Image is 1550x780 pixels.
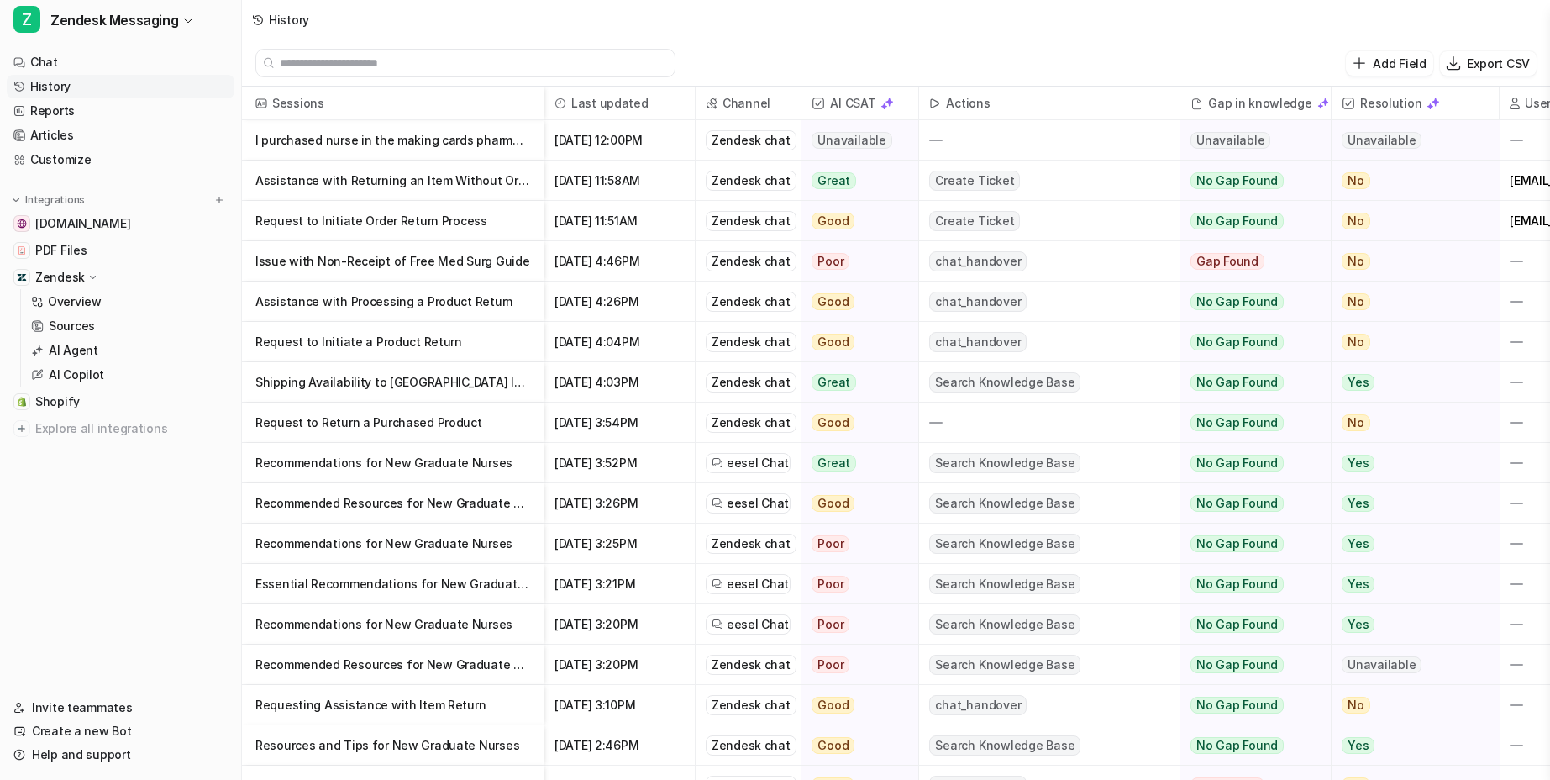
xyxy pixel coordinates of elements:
button: Add Field [1346,51,1432,76]
span: Channel [702,87,794,120]
p: Recommendations for New Graduate Nurses [255,524,530,564]
span: Poor [812,656,849,673]
button: No [1332,322,1485,362]
button: Export CSV [1440,51,1537,76]
span: Yes [1342,374,1374,391]
a: Articles [7,124,234,147]
p: Integrations [25,193,85,207]
button: No [1332,241,1485,282]
img: eeselChat [712,578,723,590]
p: I purchased nurse in the making cards pharmacology but I scan the QR code and it [255,120,530,161]
button: Good [801,685,908,725]
button: Yes [1332,362,1485,403]
span: [DATE] 3:52PM [551,443,688,483]
button: No Gap Found [1180,282,1318,322]
span: No [1342,334,1370,350]
span: chat_handover [929,695,1027,715]
button: Good [801,403,908,443]
img: explore all integrations [13,420,30,437]
span: Poor [812,535,849,552]
span: Gap Found [1190,253,1264,270]
span: No Gap Found [1190,737,1284,754]
button: No Gap Found [1180,685,1318,725]
span: Yes [1342,616,1374,633]
span: No [1342,253,1370,270]
p: Add Field [1373,55,1426,72]
p: Essential Recommendations for New Graduate Nurses [255,564,530,604]
button: No Gap Found [1180,161,1318,201]
button: Integrations [7,192,90,208]
button: No Gap Found [1180,322,1318,362]
span: [DATE] 4:26PM [551,282,688,322]
button: Good [801,282,908,322]
span: Great [812,172,856,189]
span: No Gap Found [1190,414,1284,431]
button: Yes [1332,564,1485,604]
a: Customize [7,148,234,171]
span: Unavailable [1342,132,1421,149]
p: AI Agent [49,342,98,359]
span: Yes [1342,576,1374,593]
button: Good [801,725,908,766]
img: expand menu [10,194,22,206]
p: Overview [48,293,102,310]
span: No [1342,414,1370,431]
span: No Gap Found [1190,293,1284,310]
button: Great [801,161,908,201]
span: Unavailable [812,132,891,149]
a: Create a new Bot [7,719,234,743]
a: PDF FilesPDF Files [7,239,234,262]
span: Yes [1342,455,1374,472]
button: Good [801,322,908,362]
span: Search Knowledge Base [929,574,1080,594]
div: Zendesk chat [706,251,796,271]
a: anurseinthemaking.com[DOMAIN_NAME] [7,212,234,235]
span: [DATE] 4:03PM [551,362,688,403]
p: Request to Initiate Order Return Process [255,201,530,241]
span: Search Knowledge Base [929,534,1080,554]
span: [DATE] 3:25PM [551,524,688,564]
span: Unavailable [1190,132,1270,149]
p: Requesting Assistance with Item Return [255,685,530,725]
a: AI Agent [24,339,234,362]
span: Great [812,455,856,472]
button: Yes [1332,483,1485,524]
p: Sources [49,318,95,335]
span: Explore all integrations [35,415,228,442]
span: No Gap Found [1190,455,1284,472]
span: No Gap Found [1190,616,1284,633]
span: [DATE] 3:20PM [551,645,688,685]
div: Zendesk chat [706,655,796,675]
p: Export CSV [1467,55,1530,72]
button: Yes [1332,443,1485,483]
span: Search Knowledge Base [929,614,1080,635]
span: Good [812,697,854,714]
div: Zendesk chat [706,413,796,433]
span: eesel Chat [727,576,789,593]
span: Zendesk Messaging [50,8,178,32]
span: Search Knowledge Base [929,655,1080,675]
span: Z [13,6,40,33]
span: chat_handover [929,332,1027,352]
button: No [1332,201,1485,241]
span: Unavailable [1342,656,1421,673]
span: [DOMAIN_NAME] [35,215,130,232]
img: Zendesk [17,272,27,282]
span: [DATE] 11:58AM [551,161,688,201]
span: [DATE] 3:26PM [551,483,688,524]
p: Assistance with Processing a Product Return [255,282,530,322]
span: No Gap Found [1190,576,1284,593]
button: Poor [801,241,908,282]
button: Yes [1332,604,1485,645]
button: No [1332,685,1485,725]
div: Zendesk chat [706,534,796,554]
p: Recommendations for New Graduate Nurses [255,443,530,483]
button: No [1332,403,1485,443]
span: Good [812,737,854,754]
span: Create Ticket [929,211,1020,231]
span: [DATE] 3:10PM [551,685,688,725]
span: No [1342,293,1370,310]
div: Zendesk chat [706,372,796,393]
a: History [7,75,234,98]
button: No Gap Found [1180,604,1318,645]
